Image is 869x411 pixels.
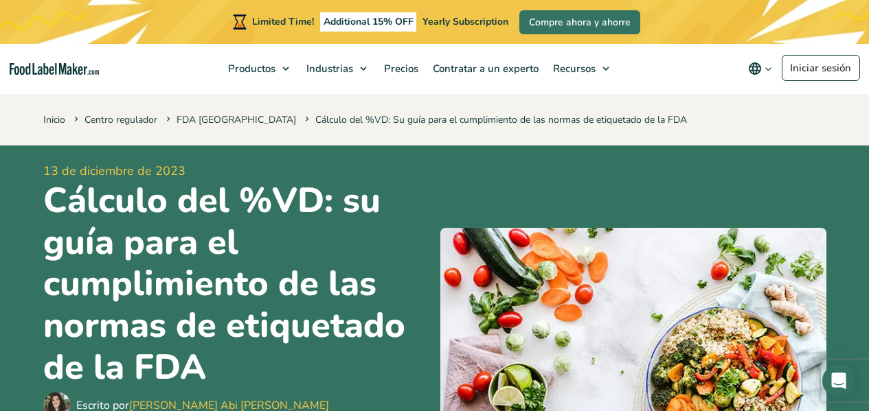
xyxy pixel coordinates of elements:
[43,162,429,180] span: 13 de diciembre de 2023
[429,62,540,75] span: Contratar a un experto
[224,62,277,75] span: Productos
[43,113,65,126] a: Inicio
[519,10,640,34] a: Compre ahora y ahorre
[549,62,597,75] span: Recursos
[84,113,157,126] a: Centro regulador
[300,44,374,93] a: Industrias
[252,15,314,28] span: Limited Time!
[546,44,616,93] a: Recursos
[426,44,543,93] a: Contratar a un experto
[43,180,429,389] h1: Cálculo del %VD: su guía para el cumplimiento de las normas de etiquetado de la FDA
[380,62,420,75] span: Precios
[177,113,296,126] a: FDA [GEOGRAPHIC_DATA]
[822,364,855,397] div: Open Intercom Messenger
[377,44,422,93] a: Precios
[320,12,417,32] span: Additional 15% OFF
[221,44,296,93] a: Productos
[782,55,860,81] a: Iniciar sesión
[302,62,354,75] span: Industrias
[302,113,687,126] span: Cálculo del %VD: Su guía para el cumplimiento de las normas de etiquetado de la FDA
[422,15,508,28] span: Yearly Subscription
